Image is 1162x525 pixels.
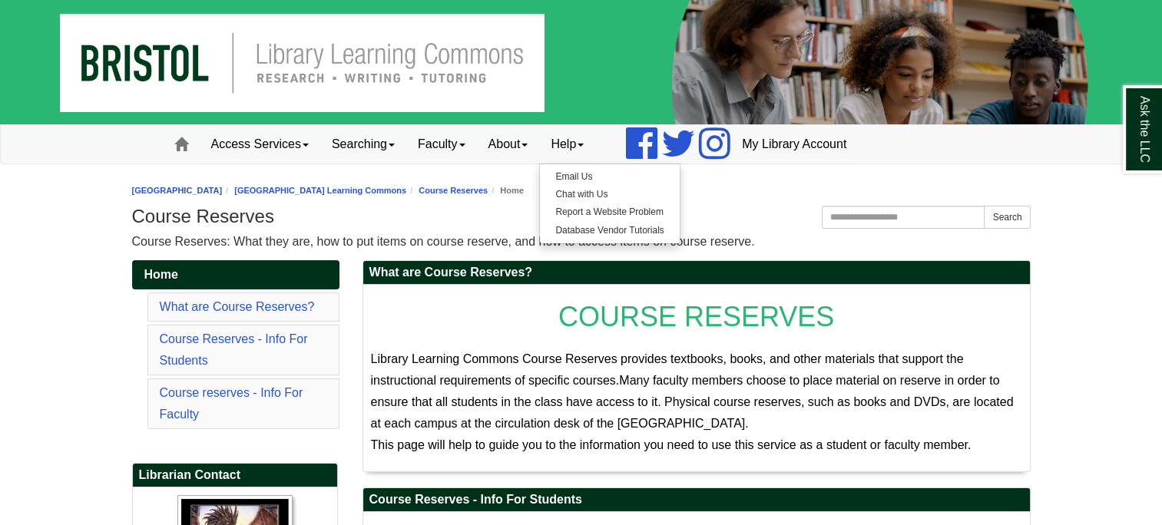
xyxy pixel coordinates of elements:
span: Home [144,268,178,281]
a: Chat with Us [540,186,679,203]
span: Many faculty members choose to place material on reserve in order to ensure that all students in ... [371,374,1014,430]
a: [GEOGRAPHIC_DATA] [132,186,223,195]
li: Home [488,183,524,198]
a: My Library Account [730,125,858,163]
span: This page will help to guide you to the information you need to use this service as a student or ... [371,438,972,451]
span: Course Reserves: What they are, how to put items on course reserve, and how to access items on co... [132,235,755,248]
h2: Librarian Contact [133,464,337,487]
button: Search [984,206,1030,229]
h2: Course Reserves - Info For Students [363,488,1030,512]
a: Course reserves - Info For Faculty [160,386,303,421]
h1: Course Reserves [132,206,1031,227]
nav: breadcrumb [132,183,1031,198]
h2: What are Course Reserves? [363,261,1030,285]
a: About [477,125,540,163]
span: Library Learning Commons Course Reserves provides textbooks, books, and other materials that supp... [371,352,964,387]
a: Access Services [200,125,320,163]
a: Searching [320,125,406,163]
a: Database Vendor Tutorials [540,222,679,239]
a: [GEOGRAPHIC_DATA] Learning Commons [234,186,406,195]
a: Course Reserves - Info For Students [160,332,308,367]
a: Email Us [540,168,679,186]
a: Home [132,260,339,289]
a: Course Reserves [419,186,488,195]
a: Faculty [406,125,477,163]
a: Help [539,125,595,163]
span: COURSE RESERVES [558,301,834,332]
a: Report a Website Problem [540,203,679,221]
a: What are Course Reserves? [160,300,315,313]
